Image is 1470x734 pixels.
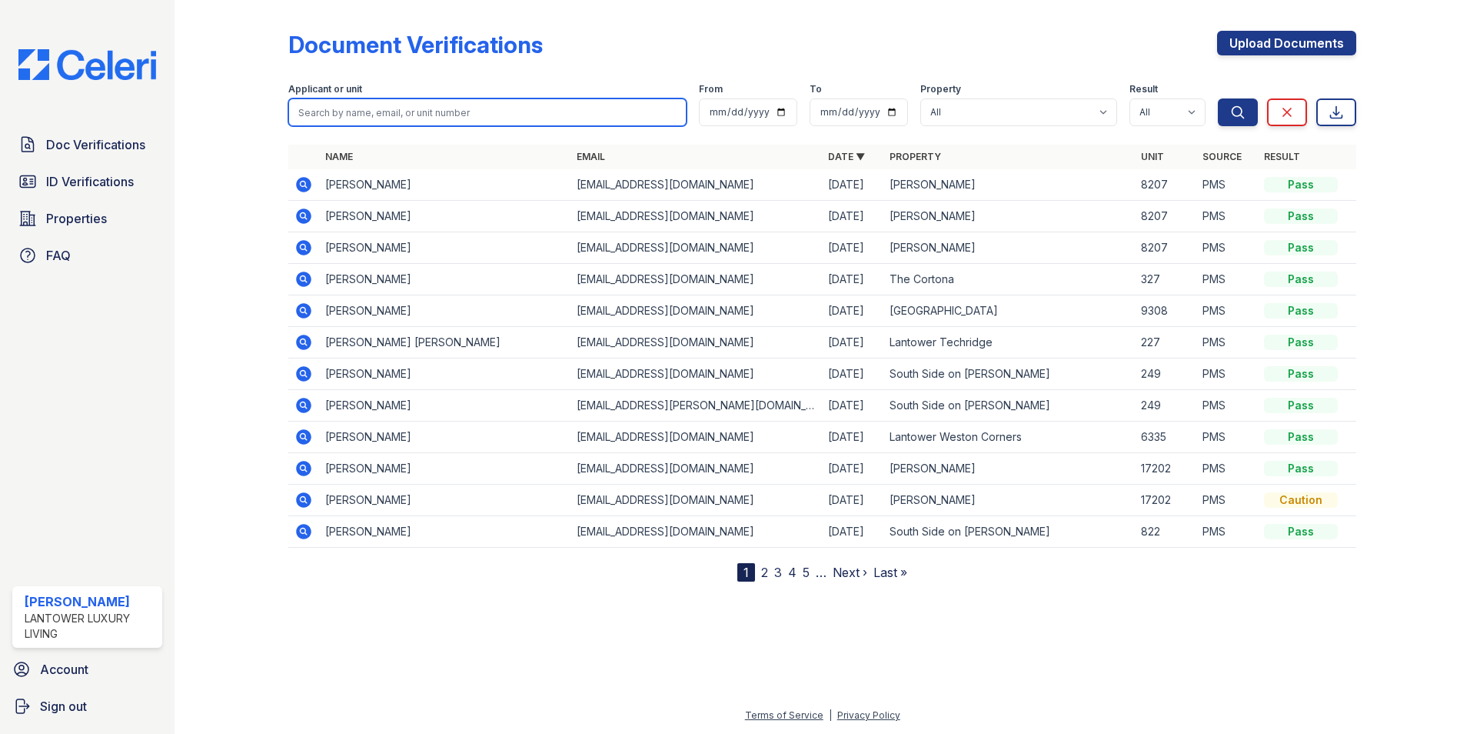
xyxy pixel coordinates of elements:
div: [PERSON_NAME] [25,592,156,611]
td: [GEOGRAPHIC_DATA] [883,295,1135,327]
a: Properties [12,203,162,234]
td: PMS [1196,201,1258,232]
td: PMS [1196,422,1258,453]
td: [PERSON_NAME] [319,422,570,453]
td: [EMAIL_ADDRESS][DOMAIN_NAME] [570,295,822,327]
div: Pass [1264,177,1338,192]
td: PMS [1196,169,1258,201]
span: Doc Verifications [46,135,145,154]
td: [EMAIL_ADDRESS][DOMAIN_NAME] [570,453,822,485]
div: Pass [1264,524,1338,539]
div: Pass [1264,366,1338,382]
div: Pass [1264,240,1338,255]
a: Upload Documents [1217,31,1356,55]
a: Terms of Service [745,709,823,721]
div: Pass [1264,335,1338,350]
td: PMS [1196,359,1258,390]
label: Property [920,83,961,95]
a: Property [890,151,941,162]
a: Doc Verifications [12,129,162,160]
a: 4 [788,565,797,580]
td: PMS [1196,264,1258,295]
div: Caution [1264,492,1338,508]
div: Pass [1264,272,1338,287]
td: 8207 [1135,201,1196,232]
td: [EMAIL_ADDRESS][DOMAIN_NAME] [570,232,822,264]
td: [EMAIL_ADDRESS][DOMAIN_NAME] [570,264,822,295]
td: PMS [1196,327,1258,359]
span: Properties [46,209,107,228]
span: ID Verifications [46,172,134,191]
a: ID Verifications [12,166,162,197]
td: 8207 [1135,232,1196,264]
td: South Side on [PERSON_NAME] [883,359,1135,390]
a: Sign out [6,691,168,722]
td: [EMAIL_ADDRESS][DOMAIN_NAME] [570,485,822,516]
td: [PERSON_NAME] [319,453,570,485]
td: [PERSON_NAME] [319,390,570,422]
a: Source [1202,151,1242,162]
td: 9308 [1135,295,1196,327]
td: [PERSON_NAME] [883,453,1135,485]
td: [DATE] [822,232,883,264]
td: [PERSON_NAME] [883,169,1135,201]
td: [DATE] [822,390,883,422]
td: [PERSON_NAME] [319,359,570,390]
td: [PERSON_NAME] [883,485,1135,516]
td: [DATE] [822,327,883,359]
label: To [810,83,822,95]
td: Lantower Techridge [883,327,1135,359]
span: Sign out [40,697,87,716]
a: Name [325,151,353,162]
td: 227 [1135,327,1196,359]
td: [EMAIL_ADDRESS][DOMAIN_NAME] [570,169,822,201]
a: 5 [803,565,810,580]
td: 249 [1135,390,1196,422]
input: Search by name, email, or unit number [288,98,687,126]
a: 3 [774,565,782,580]
td: [DATE] [822,169,883,201]
td: [PERSON_NAME] [319,485,570,516]
td: 17202 [1135,453,1196,485]
a: Account [6,654,168,685]
td: [DATE] [822,295,883,327]
td: PMS [1196,516,1258,548]
label: Result [1129,83,1158,95]
td: [DATE] [822,201,883,232]
td: [PERSON_NAME] [319,264,570,295]
a: Next › [833,565,867,580]
div: Pass [1264,209,1338,224]
a: 2 [761,565,768,580]
div: Pass [1264,303,1338,319]
td: [PERSON_NAME] [319,232,570,264]
div: | [829,709,832,721]
td: [PERSON_NAME] [319,516,570,548]
div: Pass [1264,461,1338,476]
td: [PERSON_NAME] [883,232,1135,264]
td: 822 [1135,516,1196,548]
td: 17202 [1135,485,1196,516]
span: Account [40,660,88,679]
td: 8207 [1135,169,1196,201]
div: Lantower Luxury Living [25,611,156,642]
div: 1 [737,563,755,582]
td: 249 [1135,359,1196,390]
td: [PERSON_NAME] [PERSON_NAME] [319,327,570,359]
td: [DATE] [822,359,883,390]
td: The Cortona [883,264,1135,295]
span: FAQ [46,246,71,265]
a: FAQ [12,240,162,271]
td: South Side on [PERSON_NAME] [883,516,1135,548]
td: [PERSON_NAME] [319,295,570,327]
td: [DATE] [822,516,883,548]
span: … [816,563,826,582]
td: South Side on [PERSON_NAME] [883,390,1135,422]
div: Pass [1264,429,1338,445]
a: Result [1264,151,1300,162]
td: [PERSON_NAME] [319,169,570,201]
td: [EMAIL_ADDRESS][DOMAIN_NAME] [570,201,822,232]
td: [DATE] [822,264,883,295]
div: Document Verifications [288,31,543,58]
td: [DATE] [822,422,883,453]
a: Last » [873,565,907,580]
